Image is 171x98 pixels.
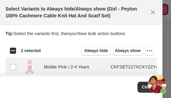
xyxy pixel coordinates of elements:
h2: Select Variants to Always hide/Always show (Girl - Peyton 100% Cashmere Cable Knit Hat And Scarf ... [5,5,143,19]
button: Close [137,82,157,93]
button: More actions [145,46,154,55]
div: Open chat [148,75,166,93]
span: 2 selected [21,48,41,53]
button: Always show [112,46,143,55]
td: CKFSET217XCXY2ZY4 [109,56,169,78]
button: Always hide [81,46,110,55]
button: Close [147,4,158,20]
span: Always hide [84,48,108,53]
span: Middle Pink / 2-4 Years [44,64,93,70]
span: Always show [115,48,141,53]
strong: Tip: [5,31,14,36]
span: Close [142,84,153,90]
p: Select the variants first, then you'll see bulk action buttons [5,30,157,37]
img: 229.png [21,59,38,76]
